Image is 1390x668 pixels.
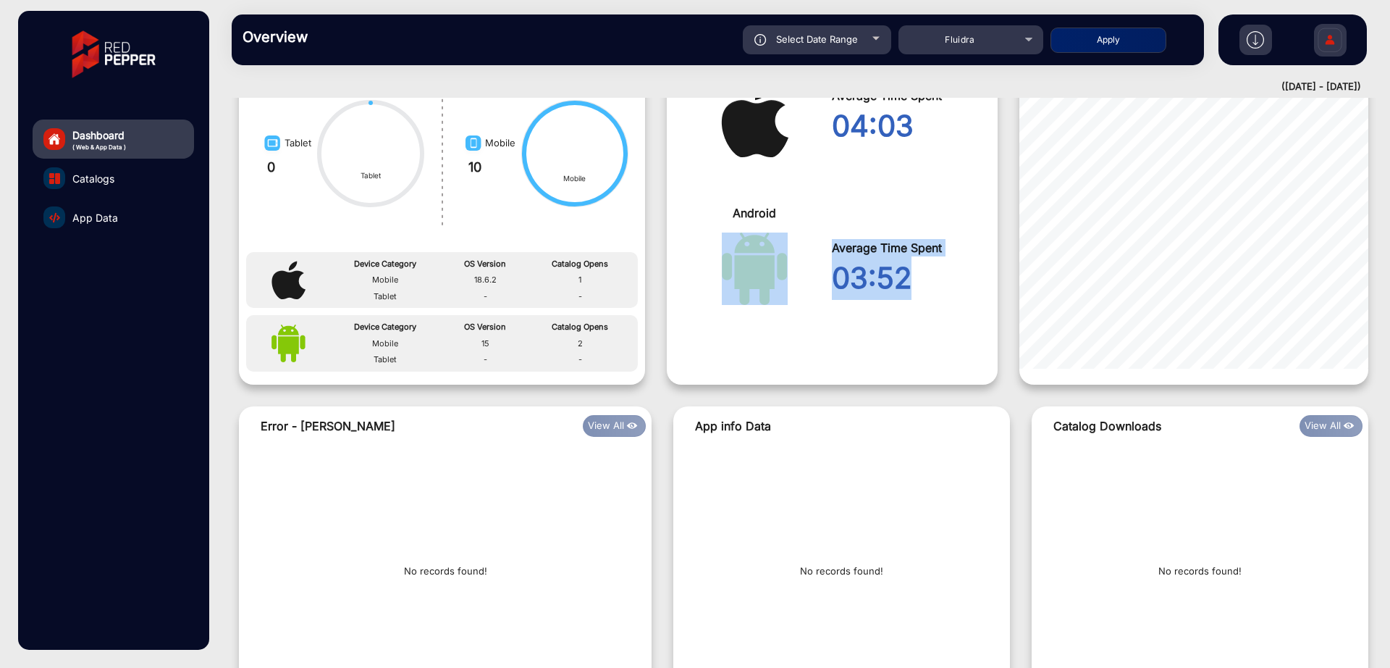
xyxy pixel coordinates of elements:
[485,137,515,149] span: Mobile
[526,288,634,305] td: -
[800,564,883,579] p: No records found!
[526,319,634,335] th: Catalog Opens
[624,418,641,434] img: eye icon
[832,239,987,256] div: Average Time Spent
[461,157,515,177] div: 10
[327,335,445,352] td: Mobile
[72,171,114,186] span: Catalogs
[1050,28,1166,53] button: Apply
[945,34,975,45] span: Fluidra
[526,272,634,288] td: 1
[72,210,118,225] span: App Data
[526,335,634,352] td: 2
[49,173,60,184] img: catalog
[526,351,634,368] td: -
[327,272,445,288] td: Mobile
[1341,418,1357,434] img: eye icon
[239,406,406,446] div: Error - [PERSON_NAME]
[260,157,311,177] div: 0
[678,204,833,222] p: Android
[583,415,646,437] button: View Alleye icon
[72,143,126,151] span: ( Web & App Data )
[316,170,426,181] div: Tablet
[445,335,526,352] td: 15
[327,256,445,272] th: Device Category
[1158,564,1242,579] p: No records found!
[1315,17,1345,67] img: Sign%20Up.svg
[1247,31,1264,49] img: h2download.svg
[33,159,194,198] a: Catalogs
[33,198,194,237] a: App Data
[832,256,987,300] div: 03:52
[1032,406,1172,446] div: Catalog Downloads
[776,33,858,45] span: Select Date Range
[754,34,767,46] img: icon
[49,212,60,223] img: catalog
[445,272,526,288] td: 18.6.2
[526,256,634,272] th: Catalog Opens
[445,256,526,272] th: OS Version
[673,406,1010,446] div: App info Data
[520,173,630,184] div: Mobile
[832,104,987,148] div: 04:03
[48,133,61,146] img: home
[285,137,311,149] span: Tablet
[404,564,487,579] p: No records found!
[62,18,166,91] img: vmg-logo
[327,319,445,335] th: Device Category
[243,28,445,46] h3: Overview
[445,319,526,335] th: OS Version
[445,288,526,305] td: -
[445,351,526,368] td: -
[72,128,126,143] span: Dashboard
[327,351,445,368] td: Tablet
[327,288,445,305] td: Tablet
[33,120,194,159] a: Dashboard( Web & App Data )
[217,80,1361,94] div: ([DATE] - [DATE])
[1300,415,1362,437] button: View Alleye icon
